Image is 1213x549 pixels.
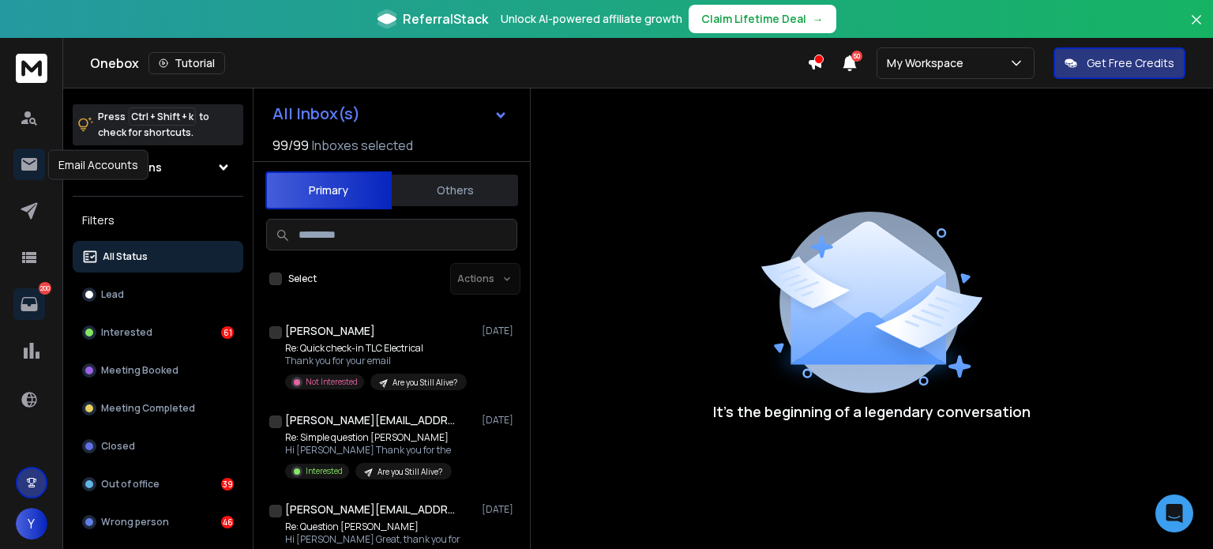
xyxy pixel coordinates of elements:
button: All Inbox(s) [260,98,520,130]
p: Thank you for your email [285,355,467,367]
div: Onebox [90,52,807,74]
p: Not Interested [306,376,358,388]
button: Meeting Completed [73,393,243,424]
p: Unlock AI-powered affiliate growth [501,11,682,27]
p: Hi [PERSON_NAME] Thank you for the [285,444,452,457]
button: Lead [73,279,243,310]
button: Get Free Credits [1053,47,1185,79]
button: Closed [73,431,243,462]
h1: [PERSON_NAME] [285,323,375,339]
p: Re: Question [PERSON_NAME] [285,521,460,533]
span: ReferralStack [403,9,488,28]
span: 99 / 99 [272,136,309,155]
p: Wrong person [101,516,169,528]
div: 39 [221,478,234,491]
button: All Status [73,241,243,273]
h1: [PERSON_NAME][EMAIL_ADDRESS][PERSON_NAME][DOMAIN_NAME] [285,502,459,517]
p: Meeting Booked [101,364,178,377]
h1: All Inbox(s) [272,106,360,122]
p: [DATE] [482,414,517,427]
p: Closed [101,440,135,453]
a: 200 [13,288,45,320]
div: Email Accounts [48,150,148,180]
div: Open Intercom Messenger [1155,494,1193,532]
p: Get Free Credits [1087,55,1174,71]
button: All Campaigns [73,152,243,183]
p: [DATE] [482,503,517,516]
div: 61 [221,326,234,339]
p: Are you Still Alive? [392,377,457,389]
p: My Workspace [887,55,970,71]
p: It’s the beginning of a legendary conversation [713,400,1031,423]
button: Y [16,508,47,540]
button: Claim Lifetime Deal→ [689,5,836,33]
p: Re: Simple question [PERSON_NAME] [285,431,452,444]
span: 50 [851,51,862,62]
p: Hi [PERSON_NAME] Great, thank you for [285,533,460,546]
p: Interested [306,465,343,477]
p: All Status [103,250,148,263]
p: Out of office [101,478,160,491]
p: Press to check for shortcuts. [98,109,209,141]
span: Ctrl + Shift + k [129,107,196,126]
p: 200 [39,282,51,295]
p: Interested [101,326,152,339]
span: → [813,11,824,27]
p: Re: Quick check-in TLC Electrical [285,342,467,355]
h3: Filters [73,209,243,231]
p: Lead [101,288,124,301]
button: Tutorial [148,52,225,74]
button: Others [392,173,518,208]
button: Interested61 [73,317,243,348]
button: Out of office39 [73,468,243,500]
button: Wrong person46 [73,506,243,538]
p: [DATE] [482,325,517,337]
p: Are you Still Alive? [377,466,442,478]
h1: [PERSON_NAME][EMAIL_ADDRESS][DOMAIN_NAME] [285,412,459,428]
button: Primary [265,171,392,209]
div: 46 [221,516,234,528]
button: Close banner [1186,9,1207,47]
label: Select [288,273,317,285]
p: Meeting Completed [101,402,195,415]
h3: Inboxes selected [312,136,413,155]
button: Meeting Booked [73,355,243,386]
